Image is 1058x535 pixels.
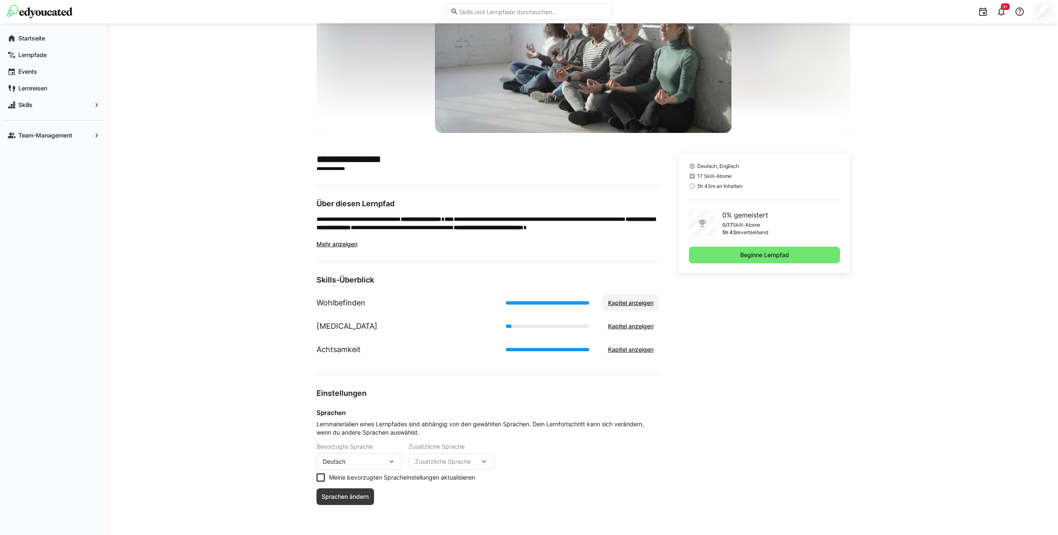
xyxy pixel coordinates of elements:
span: Deutsch [323,457,345,466]
span: Sprachen ändern [320,492,370,501]
button: Kapitel anzeigen [603,295,659,311]
button: Sprachen ändern [317,488,374,505]
span: Kapitel anzeigen [607,322,655,330]
span: Bevorzugte Sprache [317,443,373,450]
input: Skills und Lernpfade durchsuchen… [458,8,608,15]
h3: Skills-Überblick [317,275,659,285]
p: 0/17 [722,222,733,228]
span: Beginne Lernpfad [739,251,790,259]
span: 17 Skill-Atome [697,173,731,180]
h3: Einstellungen [317,388,659,398]
h1: [MEDICAL_DATA] [317,321,377,332]
p: Skill-Atome [733,222,760,228]
span: Zusätzliche Sprache [409,443,465,450]
button: Kapitel anzeigen [603,318,659,335]
h1: Wohlbefinden [317,297,365,308]
span: Kapitel anzeigen [607,345,655,354]
eds-checkbox: Meine bevorzugten Spracheinstellungen aktualisieren [317,473,659,482]
h3: Über diesen Lernpfad [317,199,659,208]
span: 5h 43m an Inhalten [697,183,742,190]
h4: Sprachen [317,409,659,417]
p: 5h 43m [722,229,741,236]
span: Deutsch, Englisch [697,163,739,170]
button: Beginne Lernpfad [689,247,840,263]
p: 0% gemeistert [722,210,768,220]
span: Zusätzliche Sprache [415,457,480,466]
p: verbleibend [741,229,768,236]
span: 9+ [1003,4,1008,9]
button: Kapitel anzeigen [603,341,659,358]
span: Lernmaterialien eines Lernpfades sind abhängig von den gewählten Sprachen. Dein Lernfortschritt k... [317,420,659,437]
h1: Achtsamkeit [317,344,361,355]
span: Kapitel anzeigen [607,299,655,307]
span: Mehr anzeigen [317,240,357,247]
